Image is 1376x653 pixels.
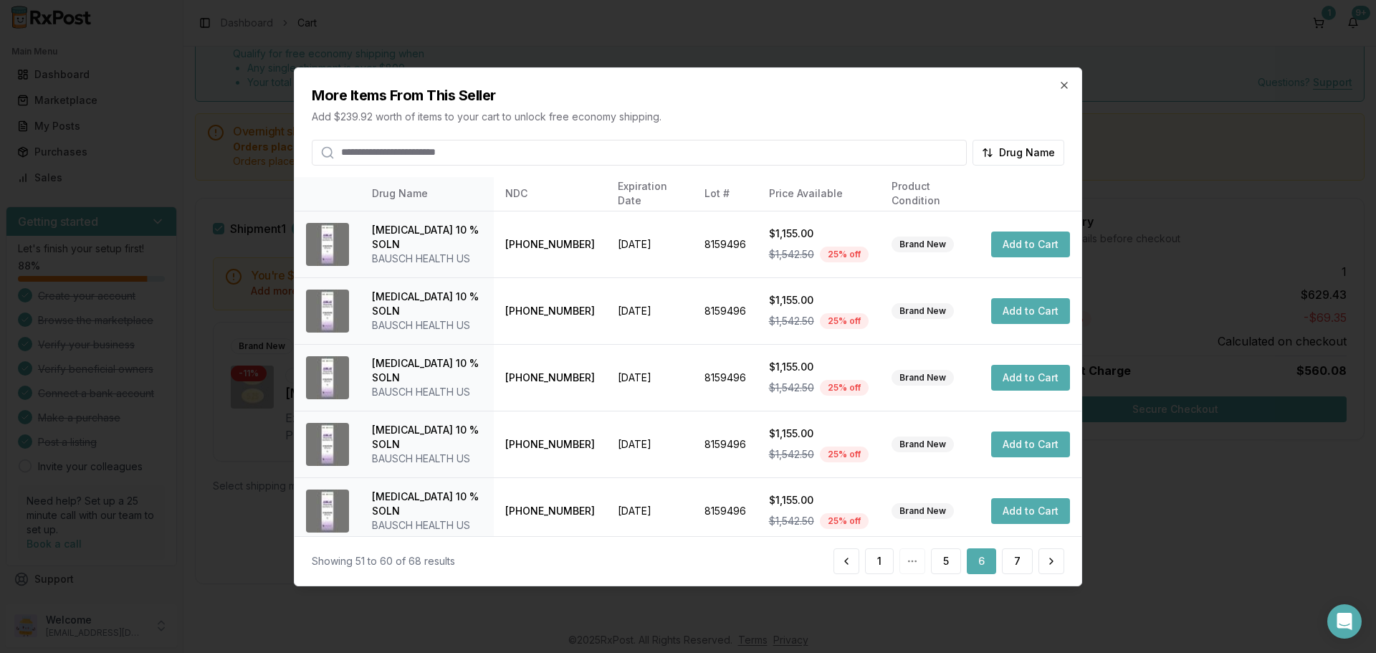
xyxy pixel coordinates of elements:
td: 8159496 [693,277,758,344]
span: $1,542.50 [769,247,814,262]
div: $1,155.00 [769,493,869,507]
button: 6 [967,548,996,574]
div: $1,155.00 [769,360,869,374]
div: Brand New [892,503,954,519]
th: Price Available [758,176,880,211]
div: [MEDICAL_DATA] 10 % SOLN [372,490,482,518]
div: [MEDICAL_DATA] 10 % SOLN [372,223,482,252]
td: 8159496 [693,344,758,411]
span: $1,542.50 [769,514,814,528]
img: Jublia 10 % SOLN [306,490,349,533]
div: BAUSCH HEALTH US [372,252,482,266]
div: $1,155.00 [769,293,869,308]
img: Jublia 10 % SOLN [306,223,349,266]
span: $1,542.50 [769,447,814,462]
div: BAUSCH HEALTH US [372,385,482,399]
button: Add to Cart [991,365,1070,391]
button: 1 [865,548,894,574]
p: Add $239.92 worth of items to your cart to unlock free economy shipping. [312,109,1064,123]
img: Jublia 10 % SOLN [306,356,349,399]
button: 7 [1002,548,1033,574]
span: Drug Name [999,145,1055,159]
td: [DATE] [606,477,692,544]
td: [PHONE_NUMBER] [494,411,606,477]
button: Drug Name [973,139,1064,165]
td: [PHONE_NUMBER] [494,211,606,277]
th: Product Condition [880,176,980,211]
button: Add to Cart [991,498,1070,524]
div: 25 % off [820,247,869,262]
div: Brand New [892,370,954,386]
div: 25 % off [820,380,869,396]
div: Brand New [892,303,954,319]
td: [DATE] [606,411,692,477]
div: BAUSCH HEALTH US [372,318,482,333]
td: 8159496 [693,477,758,544]
th: Lot # [693,176,758,211]
button: Add to Cart [991,432,1070,457]
td: 8159496 [693,211,758,277]
div: [MEDICAL_DATA] 10 % SOLN [372,290,482,318]
div: BAUSCH HEALTH US [372,452,482,466]
h2: More Items From This Seller [312,85,1064,105]
div: 25 % off [820,447,869,462]
div: $1,155.00 [769,227,869,241]
div: [MEDICAL_DATA] 10 % SOLN [372,356,482,385]
div: Brand New [892,437,954,452]
div: BAUSCH HEALTH US [372,518,482,533]
span: $1,542.50 [769,381,814,395]
div: $1,155.00 [769,426,869,441]
img: Jublia 10 % SOLN [306,423,349,466]
th: Expiration Date [606,176,692,211]
td: [DATE] [606,211,692,277]
div: 25 % off [820,313,869,329]
div: Brand New [892,237,954,252]
button: 5 [931,548,961,574]
td: [PHONE_NUMBER] [494,277,606,344]
img: Jublia 10 % SOLN [306,290,349,333]
th: Drug Name [360,176,494,211]
button: Add to Cart [991,298,1070,324]
div: [MEDICAL_DATA] 10 % SOLN [372,423,482,452]
td: [DATE] [606,344,692,411]
span: $1,542.50 [769,314,814,328]
td: [PHONE_NUMBER] [494,477,606,544]
div: 25 % off [820,513,869,529]
td: 8159496 [693,411,758,477]
th: NDC [494,176,606,211]
td: [DATE] [606,277,692,344]
td: [PHONE_NUMBER] [494,344,606,411]
button: Add to Cart [991,232,1070,257]
div: Showing 51 to 60 of 68 results [312,554,455,568]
